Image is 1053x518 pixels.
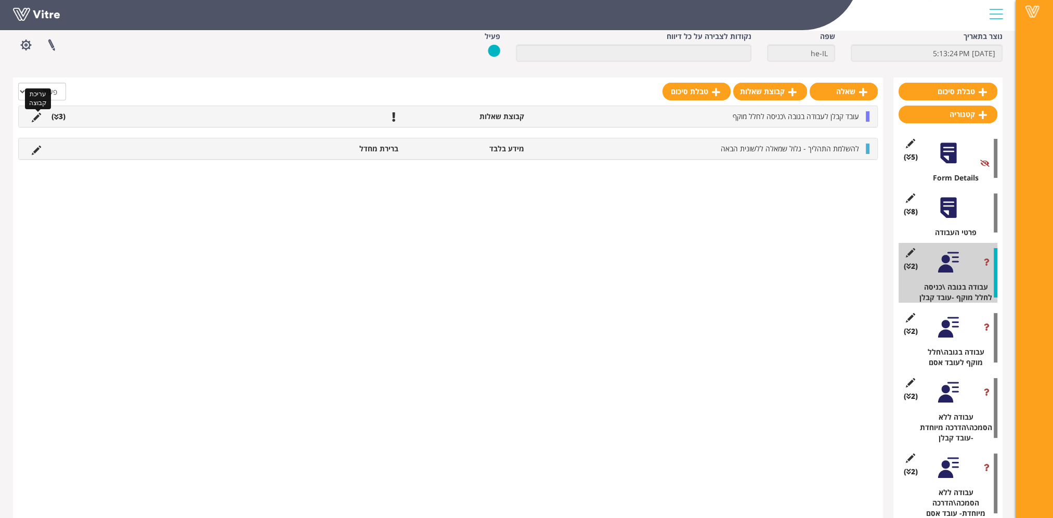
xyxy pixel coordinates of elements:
[810,83,878,100] a: שאלה
[278,144,404,154] li: ברירת מחדל
[404,111,529,122] li: קבוצת שאלות
[904,326,918,336] span: (2 )
[820,31,835,42] label: שפה
[488,44,500,57] img: yes
[46,111,71,122] li: (3 )
[904,391,918,402] span: (2 )
[964,31,1003,42] label: נוצר בתאריך
[904,206,918,217] span: (8 )
[721,144,859,153] span: להשלמת התהליך - גלול שמאלה ללשונית הבאה
[733,83,807,100] a: קבוצת שאלות
[906,412,997,443] div: עבודה ללא הסמכה\הדרכה מיוחדת -עובד קבלן
[906,227,997,238] div: פרטי העבודה
[906,347,997,368] div: עבודה בגובה\חלל מוקף לעובד אסם
[904,467,918,477] span: (2 )
[904,261,918,271] span: (2 )
[485,31,500,42] label: פעיל
[25,88,51,109] div: עריכת קבוצה
[899,106,997,123] a: קטגוריה
[906,282,997,303] div: עבודה בגובה \כניסה לחלל מוקף -עובד קבלן
[662,83,731,100] a: טבלת סיכום
[733,111,859,121] span: עובד קבלן לעבודה בגובה \כניסה לחלל מוקף
[899,83,997,100] a: טבלת סיכום
[404,144,529,154] li: מידע בלבד
[904,152,918,162] span: (5 )
[906,173,997,183] div: Form Details
[667,31,751,42] label: נקודות לצבירה על כל דיווח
